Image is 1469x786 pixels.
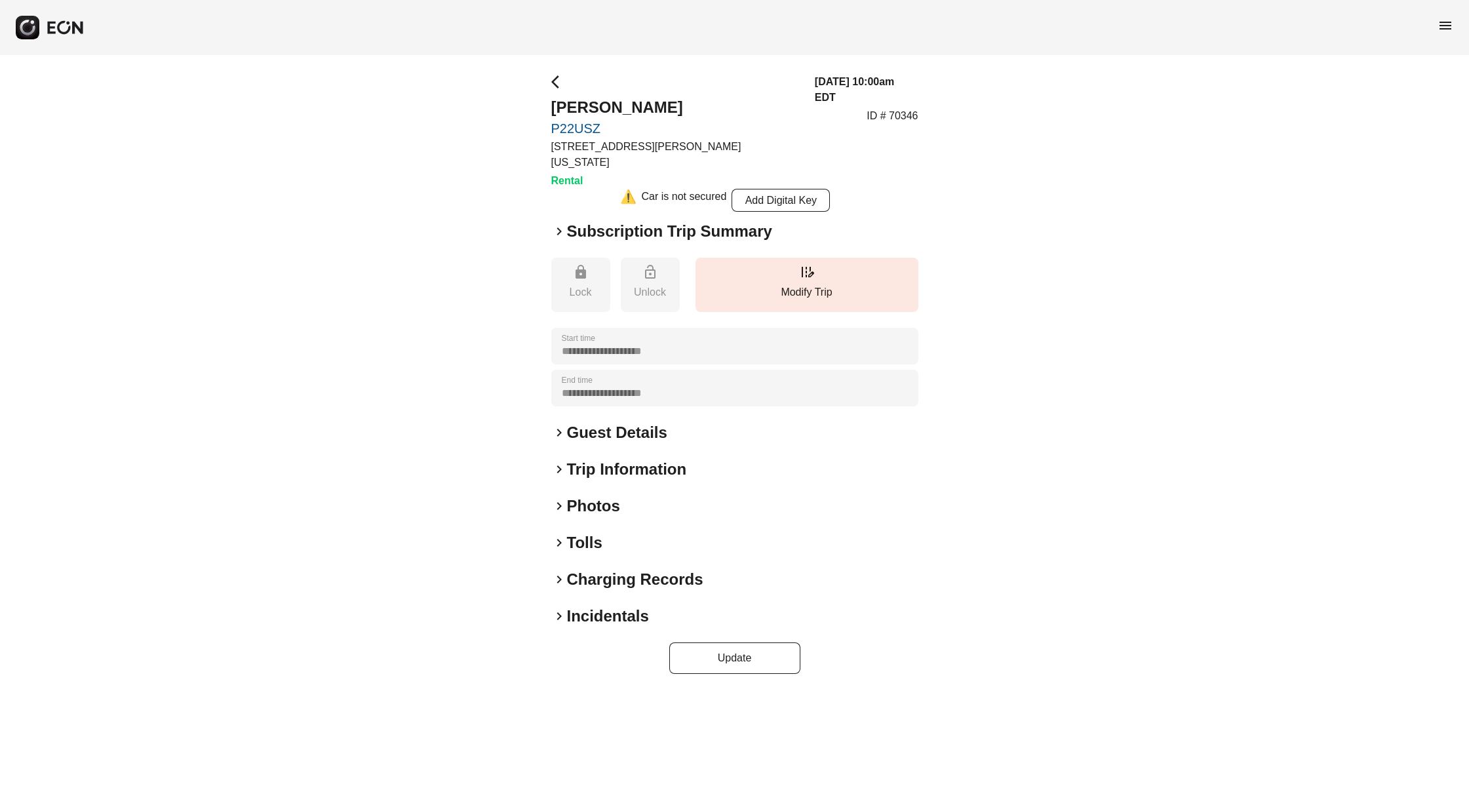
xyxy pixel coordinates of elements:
button: Update [669,642,800,674]
span: edit_road [799,264,815,280]
p: ID # 70346 [867,108,918,124]
div: Car is not secured [642,189,727,212]
h2: Subscription Trip Summary [567,221,772,242]
button: Modify Trip [695,258,918,312]
h2: Charging Records [567,569,703,590]
h2: Guest Details [567,422,667,443]
h2: Incidentals [567,606,649,627]
span: keyboard_arrow_right [551,425,567,441]
h2: Photos [567,496,620,517]
h3: Rental [551,173,799,189]
p: [STREET_ADDRESS][PERSON_NAME][US_STATE] [551,139,799,170]
span: keyboard_arrow_right [551,608,567,624]
h3: [DATE] 10:00am EDT [815,74,918,106]
span: arrow_back_ios [551,74,567,90]
span: menu [1438,18,1453,33]
span: keyboard_arrow_right [551,572,567,587]
button: Add Digital Key [732,189,830,212]
p: Modify Trip [702,285,912,300]
h2: [PERSON_NAME] [551,97,799,118]
h2: Trip Information [567,459,687,480]
span: keyboard_arrow_right [551,535,567,551]
a: P22USZ [551,121,799,136]
div: ⚠️ [620,189,637,212]
h2: Tolls [567,532,602,553]
span: keyboard_arrow_right [551,498,567,514]
span: keyboard_arrow_right [551,224,567,239]
span: keyboard_arrow_right [551,462,567,477]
